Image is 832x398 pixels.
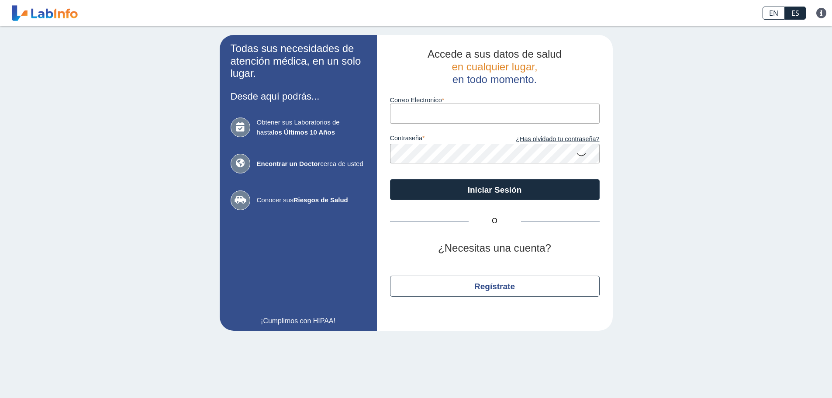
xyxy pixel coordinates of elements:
a: ES [785,7,806,20]
span: O [469,216,521,226]
span: Conocer sus [257,195,366,205]
label: Correo Electronico [390,97,600,104]
h3: Desde aquí podrás... [231,91,366,102]
a: EN [763,7,785,20]
h2: Todas sus necesidades de atención médica, en un solo lugar. [231,42,366,80]
b: los Últimos 10 Años [273,128,335,136]
h2: ¿Necesitas una cuenta? [390,242,600,255]
span: en todo momento. [452,73,537,85]
span: cerca de usted [257,159,366,169]
button: Iniciar Sesión [390,179,600,200]
span: Obtener sus Laboratorios de hasta [257,118,366,137]
a: ¿Has olvidado tu contraseña? [495,135,600,144]
b: Encontrar un Doctor [257,160,321,167]
label: contraseña [390,135,495,144]
a: ¡Cumplimos con HIPAA! [231,316,366,326]
span: Accede a sus datos de salud [428,48,562,60]
button: Regístrate [390,276,600,297]
span: en cualquier lugar, [452,61,537,73]
b: Riesgos de Salud [293,196,348,204]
